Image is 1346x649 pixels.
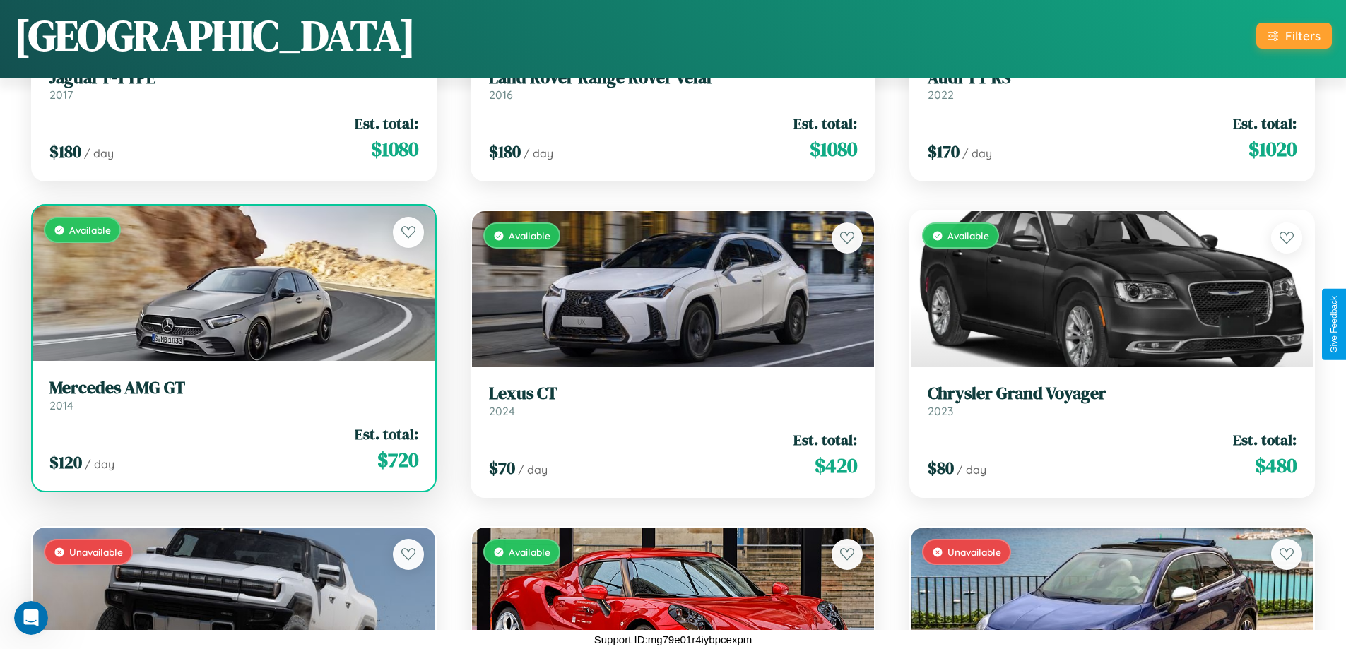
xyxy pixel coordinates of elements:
[489,140,521,163] span: $ 180
[1233,429,1297,450] span: Est. total:
[793,429,857,450] span: Est. total:
[355,113,418,133] span: Est. total:
[49,451,82,474] span: $ 120
[371,135,418,163] span: $ 1080
[489,68,858,102] a: Land Rover Range Rover Velar2016
[928,68,1297,102] a: Audi TT RS2022
[962,146,992,160] span: / day
[49,68,418,102] a: Jaguar F-TYPE2017
[1255,451,1297,480] span: $ 480
[524,146,553,160] span: / day
[928,383,1297,404] h3: Chrysler Grand Voyager
[14,601,48,635] iframe: Intercom live chat
[49,378,418,412] a: Mercedes AMG GT2014
[489,383,858,404] h3: Lexus CT
[1248,135,1297,163] span: $ 1020
[957,463,986,477] span: / day
[518,463,548,477] span: / day
[49,140,81,163] span: $ 180
[815,451,857,480] span: $ 420
[1285,28,1321,43] div: Filters
[489,456,515,480] span: $ 70
[947,230,989,242] span: Available
[49,88,73,102] span: 2017
[1329,296,1339,353] div: Give Feedback
[14,6,415,64] h1: [GEOGRAPHIC_DATA]
[489,88,513,102] span: 2016
[84,146,114,160] span: / day
[69,224,111,236] span: Available
[85,457,114,471] span: / day
[49,398,73,412] span: 2014
[489,383,858,418] a: Lexus CT2024
[69,546,123,558] span: Unavailable
[509,230,550,242] span: Available
[810,135,857,163] span: $ 1080
[509,546,550,558] span: Available
[928,404,953,418] span: 2023
[489,68,858,88] h3: Land Rover Range Rover Velar
[377,446,418,474] span: $ 720
[928,383,1297,418] a: Chrysler Grand Voyager2023
[49,378,418,398] h3: Mercedes AMG GT
[355,424,418,444] span: Est. total:
[489,404,515,418] span: 2024
[947,546,1001,558] span: Unavailable
[594,630,752,649] p: Support ID: mg79e01r4iybpcexpm
[1233,113,1297,133] span: Est. total:
[793,113,857,133] span: Est. total:
[928,140,960,163] span: $ 170
[1256,23,1332,49] button: Filters
[928,456,954,480] span: $ 80
[928,88,954,102] span: 2022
